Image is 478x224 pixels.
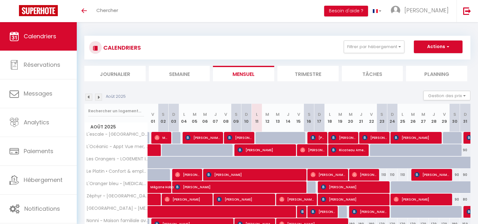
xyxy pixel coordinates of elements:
[349,111,353,117] abbr: M
[283,104,293,132] th: 14
[24,176,63,184] span: Hébergement
[203,111,207,117] abbr: M
[324,6,368,16] button: Besoin d'aide ?
[175,181,304,193] span: [PERSON_NAME]
[273,104,283,132] th: 13
[102,40,141,55] h3: CALENDRIERS
[463,7,471,15] img: logout
[158,104,168,132] th: 02
[331,144,366,156] span: Ricateau Ameline
[362,132,387,144] span: [PERSON_NAME]
[450,194,460,205] div: 90
[314,104,325,132] th: 17
[86,132,149,137] span: L'escale ~ [GEOGRAPHIC_DATA], Centre ville, 100m de la plage
[252,104,262,132] th: 11
[175,169,199,181] span: [PERSON_NAME]
[308,111,311,117] abbr: S
[331,132,355,144] span: [PERSON_NAME]
[387,104,397,132] th: 24
[406,66,467,81] li: Planning
[262,104,273,132] th: 12
[397,104,408,132] th: 25
[150,178,179,190] span: Mégane Hoba
[210,104,221,132] th: 07
[235,111,238,117] abbr: S
[414,169,449,181] span: [PERSON_NAME]
[460,194,470,205] div: 80
[86,194,149,198] span: Zéphyr ~ [GEOGRAPHIC_DATA], centre ville, calme
[213,66,274,81] li: Mensuel
[345,104,356,132] th: 20
[256,111,258,117] abbr: L
[300,206,304,218] span: [PERSON_NAME]
[287,111,289,117] abbr: J
[227,132,251,144] span: [PERSON_NAME]
[464,111,467,117] abbr: D
[217,193,272,205] span: [PERSON_NAME]
[162,111,165,117] abbr: S
[86,181,149,186] span: L'Oranger bleu ~ [MEDICAL_DATA] avec piscine, 50m de la plage
[221,104,231,132] th: 08
[151,111,154,117] abbr: V
[404,6,449,14] span: [PERSON_NAME]
[238,144,293,156] span: [PERSON_NAME]
[450,169,460,181] div: 90
[342,66,403,81] li: Tâches
[300,144,324,156] span: [PERSON_NAME]
[391,111,394,117] abbr: D
[148,104,158,132] th: 01
[165,193,210,205] span: [PERSON_NAME]
[154,132,168,144] span: Manophab Chittaphong
[439,104,450,132] th: 29
[19,5,58,16] img: Super Booking
[394,132,439,144] span: [PERSON_NAME]
[356,104,366,132] th: 21
[297,111,300,117] abbr: V
[460,144,470,156] div: 90
[86,144,149,149] span: L'Océanic ~ Appt Vue mer, 50m de la plage, [GEOGRAPHIC_DATA]-FI
[311,132,324,144] span: [PERSON_NAME]
[85,122,148,132] span: Août 2025
[245,111,248,117] abbr: D
[391,6,400,15] img: ...
[86,157,149,161] span: Les Orangers - LOGEMENT INDÉPENDANT - 2 personnes
[460,169,470,181] div: 90
[224,111,227,117] abbr: V
[214,111,217,117] abbr: J
[380,111,383,117] abbr: S
[387,169,397,181] div: 110
[106,94,126,100] p: Août 2025
[24,205,60,213] span: Notifications
[24,118,49,126] span: Analytics
[429,104,439,132] th: 28
[394,193,449,205] span: [PERSON_NAME]
[185,132,220,144] span: [PERSON_NAME]
[408,104,418,132] th: 26
[84,66,146,81] li: Journalier
[24,147,53,155] span: Paiements
[311,206,335,218] span: [PERSON_NAME]
[293,104,304,132] th: 15
[321,193,387,205] span: [PERSON_NAME]
[421,111,425,117] abbr: M
[206,169,304,181] span: [PERSON_NAME]
[24,32,56,40] span: Calendriers
[183,111,185,117] abbr: L
[86,169,149,174] span: Le Platin • Confort & emplacement idéal • 4-6 pers
[423,91,470,100] button: Gestion des prix
[24,90,52,97] span: Messages
[453,111,456,117] abbr: S
[265,111,269,117] abbr: M
[96,7,118,14] span: Chercher
[179,104,189,132] th: 04
[366,104,377,132] th: 22
[335,104,345,132] th: 19
[311,169,345,181] span: [PERSON_NAME]
[377,104,387,132] th: 23
[418,104,429,132] th: 27
[433,111,435,117] abbr: J
[370,111,373,117] abbr: V
[88,105,144,117] input: Rechercher un logement...
[168,104,179,132] th: 03
[24,61,60,69] span: Réservations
